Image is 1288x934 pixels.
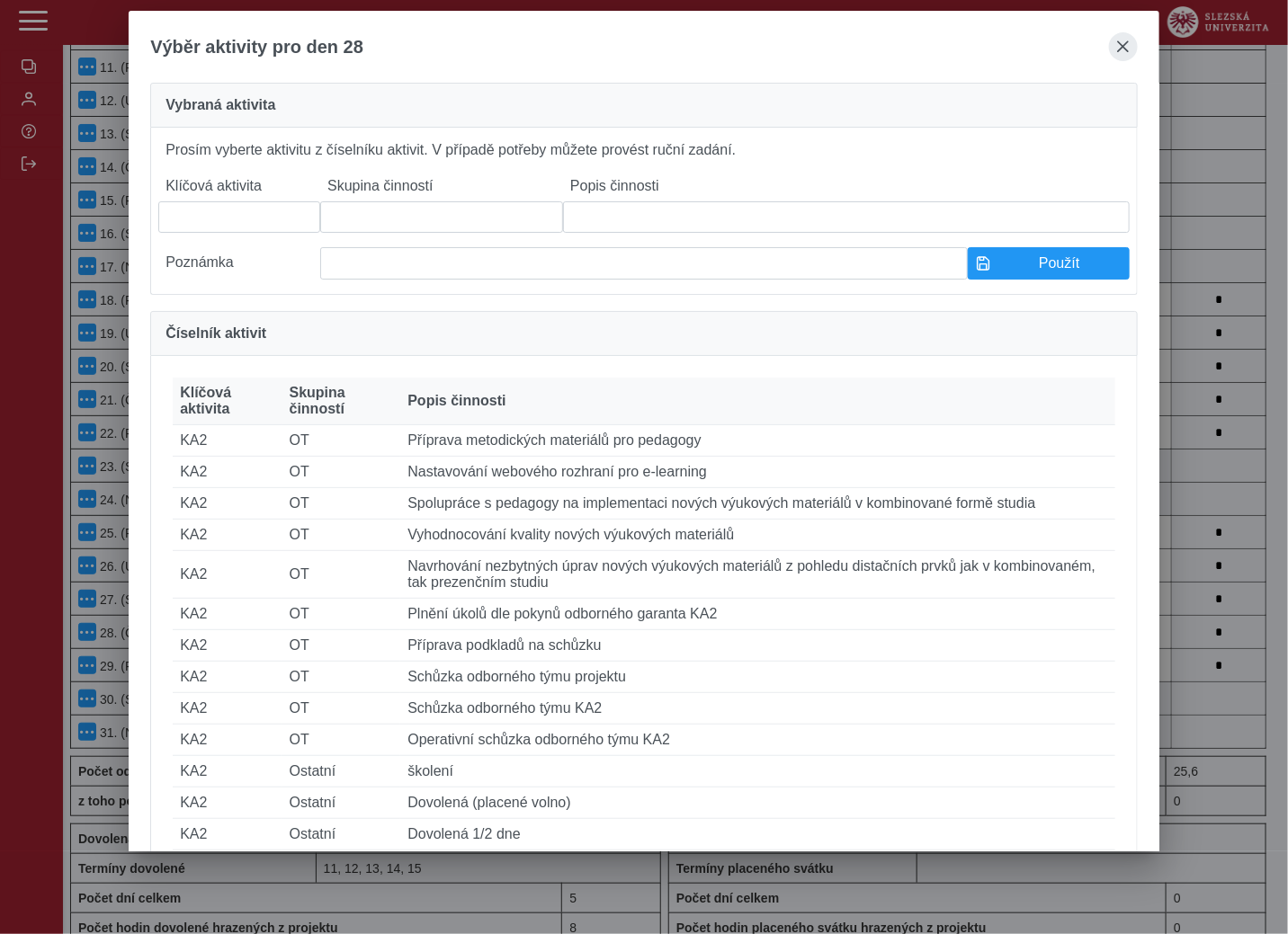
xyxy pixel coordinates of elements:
td: OT [282,457,401,488]
label: Klíčová aktivita [158,171,320,201]
td: Operativní schůzka odborného týmu KA2 [400,725,1114,756]
td: OT [282,551,401,599]
span: Popis činnosti [407,393,505,409]
span: Klíčová aktivita [180,385,274,417]
td: Ostatní [282,819,401,850]
td: Dovolená (placené volno) [400,787,1114,819]
td: Schůzka odborného týmu projektu [400,662,1114,693]
td: Plnění úkolů dle pokynů odborného garanta KA2 [400,599,1114,630]
td: KA2 [173,425,282,457]
td: školení [400,756,1114,787]
td: Dovolená 1/2 dne [400,819,1114,850]
td: KA2 [173,599,282,630]
td: KA2 [173,488,282,520]
button: Použít [968,247,1130,280]
td: KA2 [173,819,282,850]
td: Příprava podkladů na schůzku [400,630,1114,662]
span: Skupina činností [290,385,394,417]
td: Navrhování nezbytných úprav nových výukových materiálů z pohledu distačních prvků jak v kombinova... [400,551,1114,599]
td: KA2 [173,850,282,882]
td: KA2 [173,551,282,599]
td: OT [282,693,401,725]
td: KA2 [173,756,282,787]
span: Číselník aktivit [165,326,266,341]
label: Popis činnosti [563,171,1130,201]
td: KA2 [173,520,282,551]
label: Skupina činností [320,171,563,201]
td: Spolupráce s pedagogy na implementaci nových výukových materiálů v kombinované formě studia [400,488,1114,520]
td: OT [282,662,401,693]
td: OT [282,425,401,457]
td: Vyhodnocování kvality nových výukových materiálů [400,520,1114,551]
label: Poznámka [158,247,320,280]
td: KA2 [173,787,282,819]
td: Nastavování webového rozhraní pro e-learning [400,457,1114,488]
td: KA2 [173,457,282,488]
td: KA2 [173,725,282,756]
td: OT [282,630,401,662]
td: KA2 [173,662,282,693]
span: Vybraná aktivita [165,98,275,112]
td: Ostatní [282,756,401,787]
td: Příprava metodických materiálů pro pedagogy [400,425,1114,457]
td: OT [282,520,401,551]
td: KA2 [173,693,282,725]
td: Pracovní neschopnost [400,850,1114,882]
span: Použít [997,255,1122,271]
td: OT [282,725,401,756]
button: close [1109,32,1138,61]
td: KA2 [173,630,282,662]
td: OT [282,599,401,630]
td: Ostatní [282,850,401,882]
td: OT [282,488,401,520]
div: Prosím vyberte aktivitu z číselníku aktivit. V případě potřeby můžete provést ruční zadání. [150,128,1138,295]
td: Schůzka odborného týmu KA2 [400,693,1114,725]
td: Ostatní [282,787,401,819]
span: Výběr aktivity pro den 28 [150,37,363,58]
